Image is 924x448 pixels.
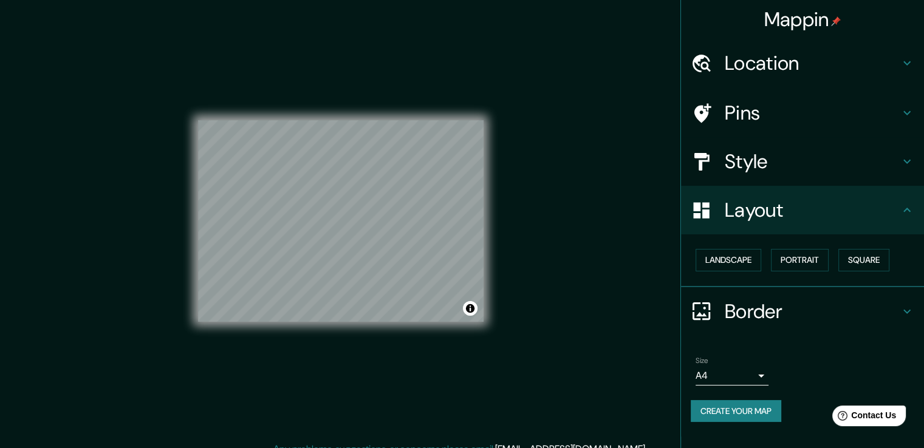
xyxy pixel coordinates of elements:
h4: Mappin [764,7,841,32]
iframe: Help widget launcher [816,401,911,435]
div: Style [681,137,924,186]
div: Border [681,287,924,336]
button: Landscape [696,249,761,271]
button: Toggle attribution [463,301,477,316]
h4: Style [725,149,900,174]
h4: Border [725,299,900,324]
img: pin-icon.png [831,16,841,26]
div: Location [681,39,924,87]
h4: Pins [725,101,900,125]
h4: Location [725,51,900,75]
canvas: Map [198,120,484,322]
button: Create your map [691,400,781,423]
label: Size [696,355,708,365]
button: Square [838,249,889,271]
button: Portrait [771,249,829,271]
h4: Layout [725,198,900,222]
div: A4 [696,366,768,385]
div: Pins [681,89,924,137]
div: Layout [681,186,924,234]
